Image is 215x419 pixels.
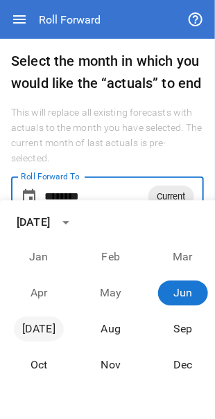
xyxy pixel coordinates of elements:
[158,317,208,342] button: September
[21,171,80,183] label: Roll Forward To
[158,353,208,378] button: December
[39,13,101,26] div: Roll Forward
[54,211,78,235] button: calendar view is open, switch to year view
[158,281,208,306] button: June
[148,188,194,204] span: Current
[14,317,64,342] button: July
[14,353,64,378] button: October
[11,50,204,94] h6: Select the month in which you would like the “actuals” to end
[86,317,136,342] button: August
[11,105,204,166] h6: This will replace all existing forecasts with actuals to the month you have selected. The current...
[86,353,136,378] button: November
[17,215,50,231] div: [DATE]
